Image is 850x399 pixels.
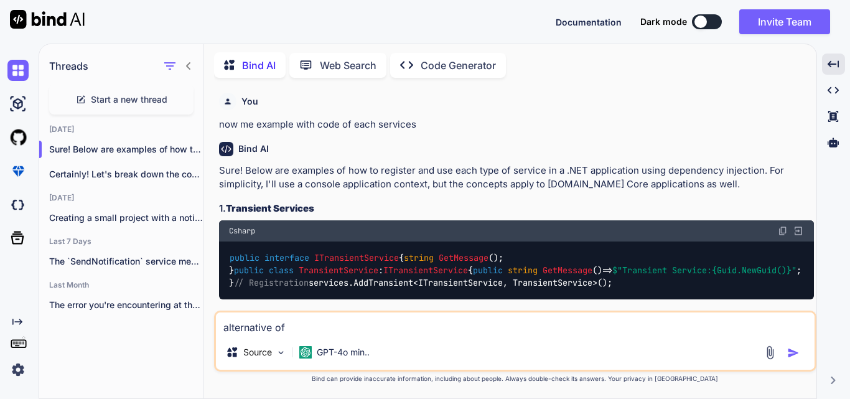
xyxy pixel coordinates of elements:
[7,359,29,380] img: settings
[7,60,29,81] img: chat
[383,265,468,276] span: ITransientService
[91,93,167,106] span: Start a new thread
[264,252,309,263] span: interface
[229,251,801,290] code: { ; } : { => ; } services.AddTransient<ITransientService, TransientService>();
[7,194,29,215] img: darkCloudIdeIcon
[39,280,203,290] h2: Last Month
[739,9,830,34] button: Invite Team
[612,265,796,276] span: $"Transient Service: "
[49,59,88,73] h1: Threads
[778,226,788,236] img: copy
[230,252,259,263] span: public
[39,124,203,134] h2: [DATE]
[216,312,815,335] textarea: alternative of
[10,10,85,29] img: Bind AI
[473,265,602,276] span: ()
[226,202,314,214] strong: Transient Services
[234,265,264,276] span: public
[214,374,816,383] p: Bind can provide inaccurate information, including about people. Always double-check its answers....
[763,345,777,360] img: attachment
[269,265,294,276] span: class
[421,58,496,73] p: Code Generator
[219,202,814,216] h3: 1.
[787,347,800,359] img: icon
[229,226,255,236] span: Csharp
[404,252,498,263] span: ()
[404,252,434,263] span: string
[219,309,814,324] h3: 2.
[39,193,203,203] h2: [DATE]
[299,346,312,359] img: GPT-4o mini
[473,265,503,276] span: public
[508,265,538,276] span: string
[7,127,29,148] img: githubLight
[219,164,814,192] p: Sure! Below are examples of how to register and use each type of service in a .NET application us...
[7,161,29,182] img: premium
[242,58,276,73] p: Bind AI
[543,265,592,276] span: GetMessage
[439,252,488,263] span: GetMessage
[276,347,286,358] img: Pick Models
[49,299,203,311] p: The error you're encountering at the line...
[238,143,269,155] h6: Bind AI
[320,58,376,73] p: Web Search
[219,118,814,132] p: now me example with code of each services
[640,16,687,28] span: Dark mode
[49,143,203,156] p: Sure! Below are examples of how to regis...
[556,17,622,27] span: Documentation
[793,225,804,237] img: Open in Browser
[7,93,29,115] img: ai-studio
[49,168,203,181] p: Certainly! Let's break down the code sni...
[49,212,203,224] p: Creating a small project with a notification...
[39,237,203,246] h2: Last 7 Days
[243,346,272,359] p: Source
[299,265,378,276] span: TransientService
[317,346,370,359] p: GPT-4o min..
[234,278,309,289] span: // Registration
[241,95,258,108] h6: You
[314,252,399,263] span: ITransientService
[556,16,622,29] button: Documentation
[712,265,792,276] span: {Guid.NewGuid()}
[49,255,203,268] p: The `SendNotification` service mentioned in the previous...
